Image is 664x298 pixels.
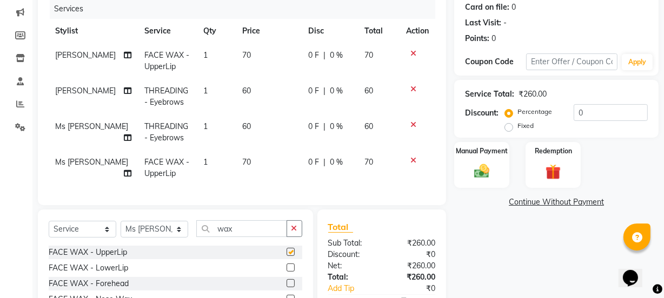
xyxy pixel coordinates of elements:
[382,260,443,272] div: ₹260.00
[55,121,128,131] span: Ms [PERSON_NAME]
[392,283,443,294] div: ₹0
[138,19,196,43] th: Service
[330,50,343,61] span: 0 %
[465,33,489,44] div: Points:
[619,255,653,287] iframe: chat widget
[330,157,343,168] span: 0 %
[400,19,435,43] th: Action
[320,249,382,260] div: Discount:
[323,85,326,97] span: |
[236,19,302,43] th: Price
[203,50,208,60] span: 1
[320,272,382,283] div: Total:
[382,272,443,283] div: ₹260.00
[364,157,373,167] span: 70
[503,17,507,29] div: -
[144,157,189,178] span: FACE WAX - UpperLip
[469,162,494,180] img: _cash.svg
[308,157,319,168] span: 0 F
[622,54,653,70] button: Apply
[382,249,443,260] div: ₹0
[242,157,251,167] span: 70
[328,221,353,233] span: Total
[203,86,208,96] span: 1
[49,19,138,43] th: Stylist
[517,107,552,117] label: Percentage
[456,146,508,156] label: Manual Payment
[519,89,547,100] div: ₹260.00
[196,220,287,237] input: Search or Scan
[49,262,128,274] div: FACE WAX - LowerLip
[242,50,251,60] span: 70
[330,121,343,132] span: 0 %
[55,50,116,60] span: [PERSON_NAME]
[320,238,382,249] div: Sub Total:
[465,89,514,100] div: Service Total:
[465,56,526,67] div: Coupon Code
[144,50,189,71] span: FACE WAX - UpperLip
[382,238,443,249] div: ₹260.00
[308,85,319,97] span: 0 F
[465,2,509,13] div: Card on file:
[364,121,373,131] span: 60
[49,247,127,258] div: FACE WAX - UpperLip
[320,283,392,294] a: Add Tip
[323,157,326,168] span: |
[492,33,496,44] div: 0
[320,260,382,272] div: Net:
[465,107,499,119] div: Discount:
[330,85,343,97] span: 0 %
[526,53,617,70] input: Enter Offer / Coupon Code
[197,19,236,43] th: Qty
[308,50,319,61] span: 0 F
[323,121,326,132] span: |
[364,50,373,60] span: 70
[49,278,129,289] div: FACE WAX - Forehead
[242,121,251,131] span: 60
[203,121,208,131] span: 1
[512,2,516,13] div: 0
[55,86,116,96] span: [PERSON_NAME]
[358,19,400,43] th: Total
[308,121,319,132] span: 0 F
[203,157,208,167] span: 1
[144,121,188,143] span: THREADING - Eyebrows
[323,50,326,61] span: |
[517,121,534,131] label: Fixed
[144,86,188,107] span: THREADING - Eyebrows
[535,146,572,156] label: Redemption
[55,157,128,167] span: Ms [PERSON_NAME]
[302,19,358,43] th: Disc
[456,197,656,208] a: Continue Without Payment
[541,162,566,181] img: _gift.svg
[242,86,251,96] span: 60
[364,86,373,96] span: 60
[465,17,501,29] div: Last Visit:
